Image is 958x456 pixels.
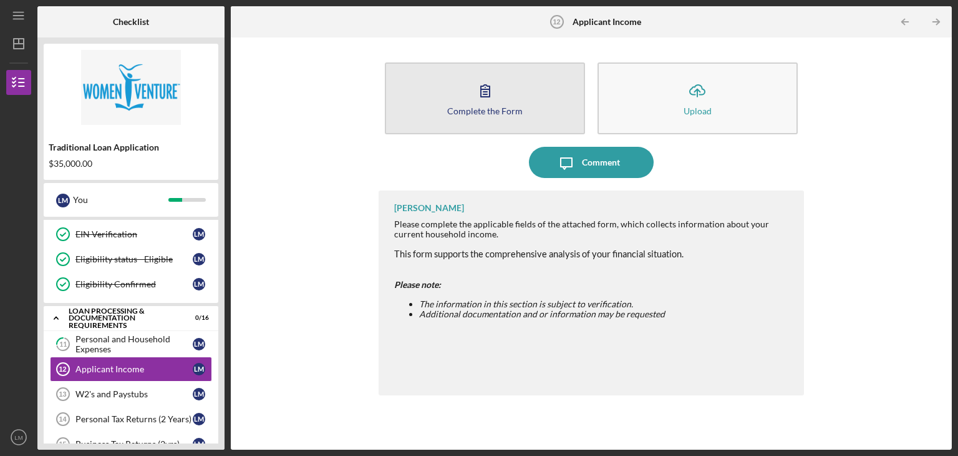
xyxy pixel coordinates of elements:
button: Comment [529,147,654,178]
div: Personal and Household Expenses [75,334,193,354]
div: Traditional Loan Application [49,142,213,152]
text: LM [14,434,22,441]
div: EIN Verification [75,229,193,239]
tspan: 12 [59,365,66,373]
b: Applicant Income [573,17,641,27]
em: Additional documentation and or information may be requested [419,309,665,319]
div: Eligibility status - Eligible [75,254,193,264]
div: Comment [582,147,620,178]
img: Product logo [44,50,218,125]
div: Business Tax Returns (2yrs) [75,439,193,449]
div: Eligibility Confirmed [75,279,193,289]
div: [PERSON_NAME] [394,203,464,213]
tspan: 13 [59,390,66,398]
button: LM [6,425,31,450]
div: Upload [684,106,712,116]
div: L M [193,363,205,375]
div: Complete the Form [447,106,523,116]
a: 11Personal and Household ExpensesLM [50,332,212,357]
tspan: 15 [59,440,66,448]
b: Checklist [113,17,149,27]
div: 0 / 16 [186,314,209,322]
div: Personal Tax Returns (2 Years) [75,414,193,424]
div: L M [56,194,70,207]
div: L M [193,228,205,240]
div: L M [193,438,205,450]
a: Eligibility ConfirmedLM [50,272,212,297]
div: W2's and Paystubs [75,389,193,399]
span: This form supports the comprehensive analysis of your financial situation. [394,249,684,259]
tspan: 12 [553,18,560,26]
a: Eligibility status - EligibleLM [50,247,212,272]
div: L M [193,338,205,350]
tspan: 14 [59,415,67,423]
em: Please note: [394,279,441,290]
tspan: 11 [59,340,67,349]
div: L M [193,278,205,290]
a: 13W2's and PaystubsLM [50,382,212,407]
div: Applicant Income [75,364,193,374]
em: The information in this section is subject to verification. [419,299,633,309]
button: Complete the Form [385,62,585,134]
div: L M [193,253,205,265]
div: $35,000.00 [49,159,213,169]
div: L M [193,413,205,425]
div: L M [193,388,205,400]
button: Upload [598,62,798,134]
div: You [73,189,168,211]
a: 14Personal Tax Returns (2 Years)LM [50,407,212,432]
div: Please complete the applicable fields of the attached form, which collects information about your... [394,219,791,239]
div: Loan Processing & Documentation Requirements [69,307,178,329]
a: EIN VerificationLM [50,222,212,247]
a: 12Applicant IncomeLM [50,357,212,382]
